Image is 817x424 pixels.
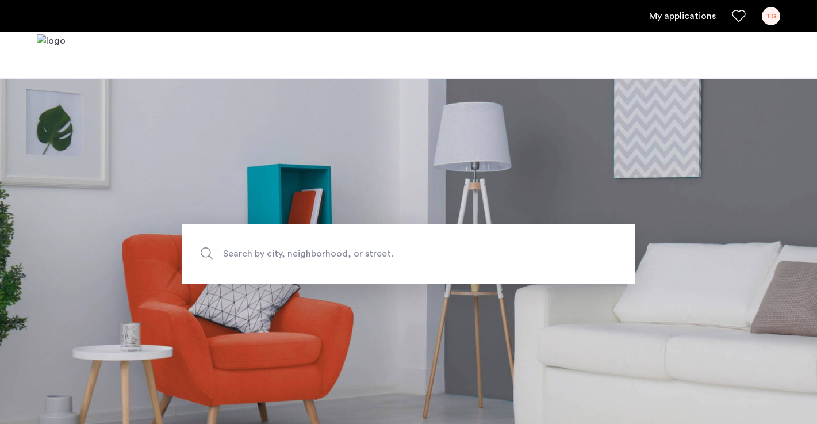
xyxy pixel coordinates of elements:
div: TG [762,7,780,25]
a: My application [649,9,716,23]
a: Cazamio logo [37,34,66,77]
input: Apartment Search [182,224,635,284]
span: Search by city, neighborhood, or street. [223,246,540,261]
img: logo [37,34,66,77]
a: Favorites [732,9,746,23]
